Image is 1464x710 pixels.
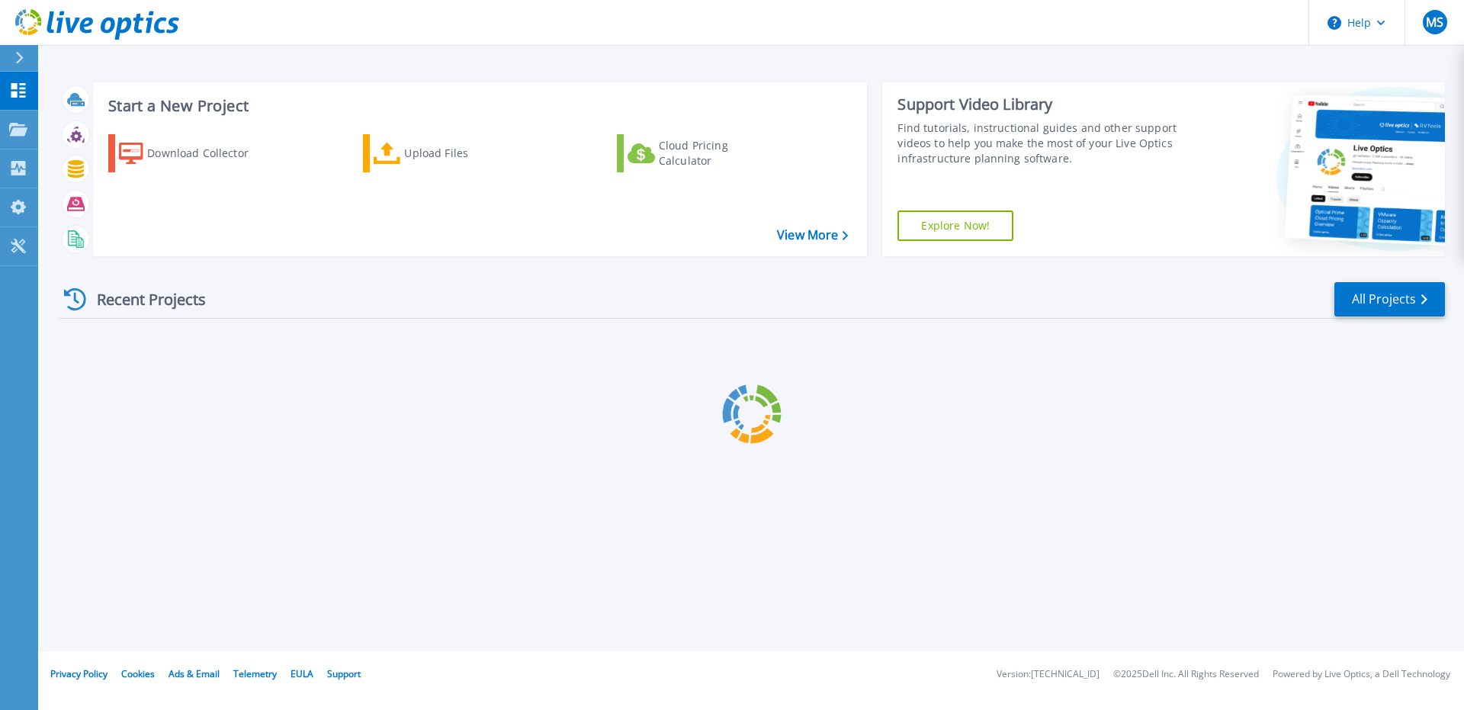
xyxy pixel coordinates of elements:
a: Telemetry [233,667,277,680]
div: Upload Files [404,138,526,169]
a: Privacy Policy [50,667,108,680]
a: Cookies [121,667,155,680]
span: MS [1426,16,1443,28]
a: Download Collector [108,134,278,172]
div: Recent Projects [59,281,226,318]
a: All Projects [1334,282,1445,316]
a: Support [327,667,361,680]
a: Upload Files [363,134,533,172]
h3: Start a New Project [108,98,848,114]
a: Explore Now! [897,210,1013,241]
div: Support Video Library [897,95,1184,114]
div: Download Collector [147,138,269,169]
div: Cloud Pricing Calculator [659,138,781,169]
li: © 2025 Dell Inc. All Rights Reserved [1113,670,1259,679]
li: Powered by Live Optics, a Dell Technology [1273,670,1450,679]
a: Cloud Pricing Calculator [617,134,787,172]
a: Ads & Email [169,667,220,680]
a: View More [777,228,848,243]
div: Find tutorials, instructional guides and other support videos to help you make the most of your L... [897,120,1184,166]
li: Version: [TECHNICAL_ID] [997,670,1100,679]
a: EULA [291,667,313,680]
